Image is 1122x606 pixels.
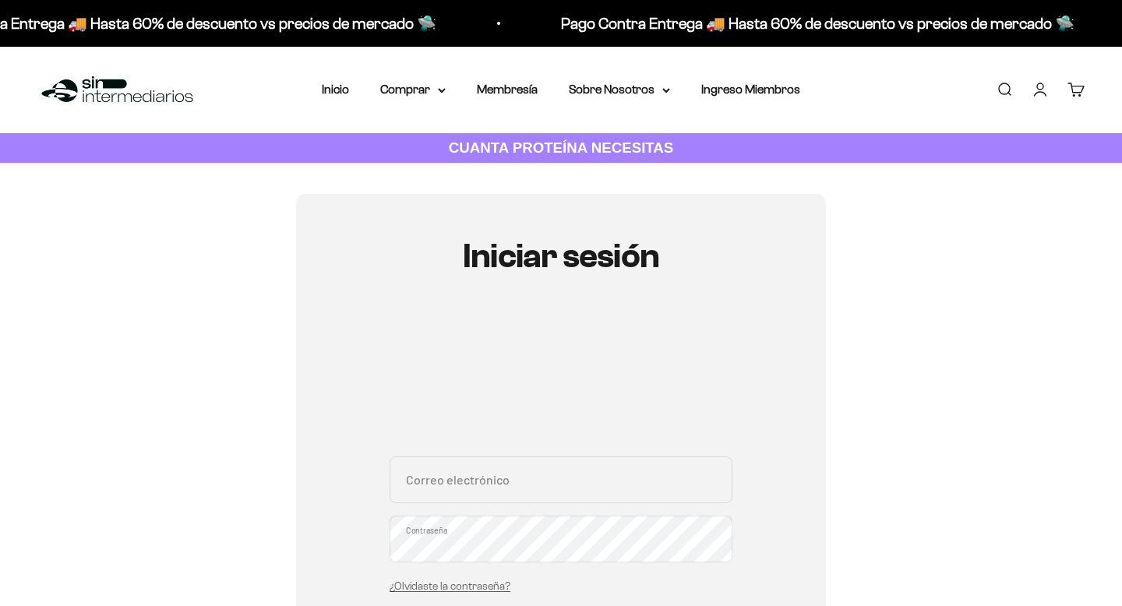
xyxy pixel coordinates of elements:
summary: Comprar [380,79,446,100]
a: Ingreso Miembros [701,83,800,96]
p: Pago Contra Entrega 🚚 Hasta 60% de descuento vs precios de mercado 🛸 [557,11,1071,36]
a: ¿Olvidaste la contraseña? [390,580,510,592]
iframe: Social Login Buttons [390,321,732,438]
strong: CUANTA PROTEÍNA NECESITAS [449,139,674,156]
h1: Iniciar sesión [390,238,732,275]
a: Inicio [322,83,349,96]
a: Membresía [477,83,538,96]
summary: Sobre Nosotros [569,79,670,100]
